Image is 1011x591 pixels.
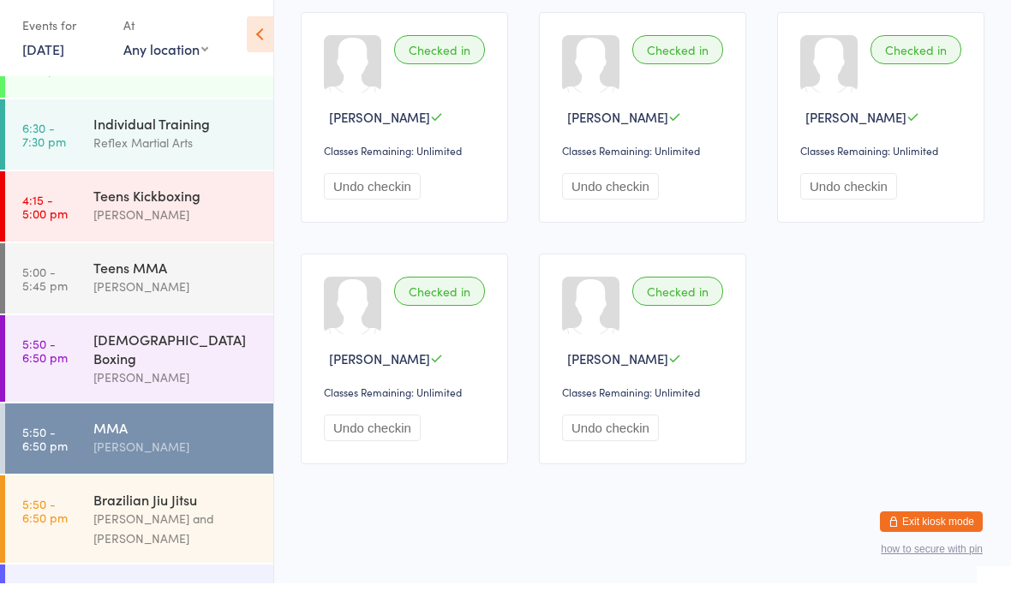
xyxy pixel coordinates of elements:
div: At [123,19,208,47]
div: [PERSON_NAME] [93,445,259,464]
time: 5:50 - 6:50 pm [22,504,68,532]
button: Undo checkin [324,181,421,207]
div: Classes Remaining: Unlimited [562,151,728,165]
button: Undo checkin [562,181,659,207]
button: Undo checkin [562,422,659,449]
div: Teens Kickboxing [93,194,259,212]
a: 5:50 -6:50 pmBrazilian Jiu Jitsu[PERSON_NAME] and [PERSON_NAME] [5,483,273,570]
div: Checked in [394,43,485,72]
a: 4:15 -5:00 pmTeens Kickboxing[PERSON_NAME] [5,179,273,249]
div: Classes Remaining: Unlimited [800,151,966,165]
a: 5:50 -6:50 pm[DEMOGRAPHIC_DATA] Boxing[PERSON_NAME] [5,323,273,409]
time: 6:30 - 7:30 pm [22,128,66,156]
span: [PERSON_NAME] [567,357,668,375]
a: [DATE] [22,47,64,66]
div: Checked in [870,43,961,72]
div: Reflex Martial Arts [93,140,259,160]
button: Undo checkin [324,422,421,449]
div: Individual Training [93,122,259,140]
span: [PERSON_NAME] [805,116,906,134]
button: how to secure with pin [881,551,983,563]
a: 6:30 -7:30 pmIndividual TrainingReflex Martial Arts [5,107,273,177]
div: [PERSON_NAME] and [PERSON_NAME] [93,516,259,556]
div: Classes Remaining: Unlimited [324,151,490,165]
div: Brazilian Jiu Jitsu [93,498,259,516]
span: [PERSON_NAME] [329,357,430,375]
div: [DEMOGRAPHIC_DATA] Boxing [93,337,259,375]
div: [PERSON_NAME] [93,375,259,395]
div: Checked in [632,43,723,72]
div: [PERSON_NAME] [93,284,259,304]
div: Any location [123,47,208,66]
span: [PERSON_NAME] [567,116,668,134]
span: [PERSON_NAME] [329,116,430,134]
div: Classes Remaining: Unlimited [324,392,490,407]
a: 5:00 -5:45 pmTeens MMA[PERSON_NAME] [5,251,273,321]
button: Exit kiosk mode [880,519,983,540]
div: Classes Remaining: Unlimited [562,392,728,407]
div: Teens MMA [93,266,259,284]
div: Checked in [632,284,723,313]
div: MMA [93,426,259,445]
div: [PERSON_NAME] [93,212,259,232]
div: Events for [22,19,106,47]
time: 6:30 - 7:30 pm [22,57,66,84]
time: 5:00 - 5:45 pm [22,272,68,300]
div: Checked in [394,284,485,313]
time: 5:50 - 6:50 pm [22,344,68,372]
time: 5:50 - 6:50 pm [22,433,68,460]
button: Undo checkin [800,181,897,207]
time: 4:15 - 5:00 pm [22,200,68,228]
a: 5:50 -6:50 pmMMA[PERSON_NAME] [5,411,273,481]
